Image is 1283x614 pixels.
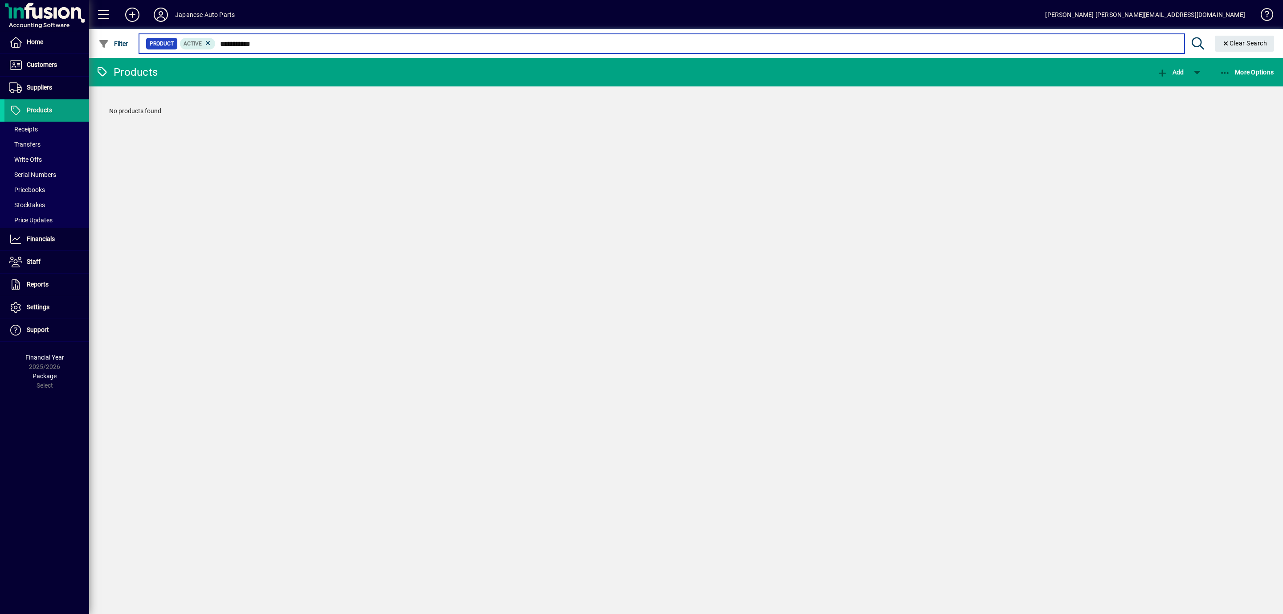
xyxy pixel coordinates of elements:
span: Add [1157,69,1184,76]
mat-chip: Activation Status: Active [180,38,216,49]
a: Pricebooks [4,182,89,197]
span: Serial Numbers [9,171,56,178]
span: Settings [27,303,49,311]
a: Financials [4,228,89,250]
a: Reports [4,274,89,296]
a: Receipts [4,122,89,137]
a: Serial Numbers [4,167,89,182]
a: Customers [4,54,89,76]
span: Receipts [9,126,38,133]
div: Japanese Auto Parts [175,8,235,22]
a: Home [4,31,89,53]
span: Filter [98,40,128,47]
span: Stocktakes [9,201,45,209]
button: Filter [96,36,131,52]
a: Staff [4,251,89,273]
span: Staff [27,258,41,265]
span: Customers [27,61,57,68]
a: Write Offs [4,152,89,167]
a: Stocktakes [4,197,89,213]
a: Price Updates [4,213,89,228]
span: Pricebooks [9,186,45,193]
span: Transfers [9,141,41,148]
span: Price Updates [9,217,53,224]
span: Product [150,39,174,48]
span: More Options [1220,69,1274,76]
button: Add [1155,64,1186,80]
span: Reports [27,281,49,288]
span: Support [27,326,49,333]
button: Profile [147,7,175,23]
div: No products found [100,98,1272,125]
a: Support [4,319,89,341]
span: Write Offs [9,156,42,163]
button: More Options [1218,64,1276,80]
span: Financial Year [25,354,64,361]
button: Clear [1215,36,1275,52]
a: Knowledge Base [1254,2,1272,31]
span: Package [33,372,57,380]
span: Clear Search [1222,40,1267,47]
span: Suppliers [27,84,52,91]
span: Home [27,38,43,45]
a: Suppliers [4,77,89,99]
span: Active [184,41,202,47]
span: Financials [27,235,55,242]
a: Transfers [4,137,89,152]
button: Add [118,7,147,23]
div: [PERSON_NAME] [PERSON_NAME][EMAIL_ADDRESS][DOMAIN_NAME] [1045,8,1245,22]
span: Products [27,106,52,114]
a: Settings [4,296,89,319]
div: Products [96,65,158,79]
